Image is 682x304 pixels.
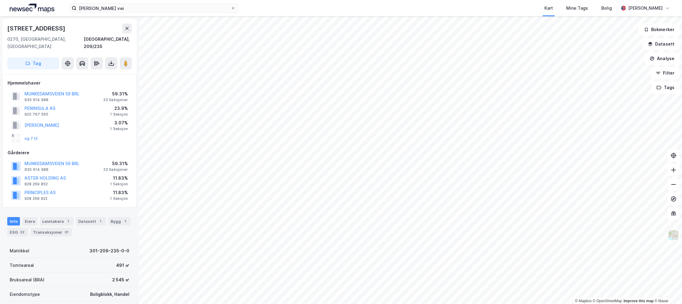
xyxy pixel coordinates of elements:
[103,98,128,102] div: 23 Seksjoner
[7,24,67,33] div: [STREET_ADDRESS]
[22,217,37,226] div: Eiere
[8,79,132,87] div: Hjemmelshaver
[110,112,128,117] div: 1 Seksjon
[122,218,128,224] div: 1
[639,24,680,36] button: Bokmerker
[103,167,128,172] div: 23 Seksjoner
[624,299,654,303] a: Improve this map
[103,160,128,167] div: 59.31%
[84,36,132,50] div: [GEOGRAPHIC_DATA], 209/235
[97,218,103,224] div: 1
[10,262,34,269] div: Tomteareal
[110,196,128,201] div: 1 Seksjon
[652,275,682,304] div: Kontrollprogram for chat
[65,218,71,224] div: 1
[7,36,84,50] div: 0270, [GEOGRAPHIC_DATA], [GEOGRAPHIC_DATA]
[110,182,128,187] div: 1 Seksjon
[103,90,128,98] div: 59.31%
[24,98,48,102] div: 935 614 988
[110,126,128,131] div: 1 Seksjon
[108,217,131,226] div: Bygg
[566,5,588,12] div: Mine Tags
[110,105,128,112] div: 23.9%
[8,149,132,156] div: Gårdeiere
[19,229,26,235] div: 32
[651,82,680,94] button: Tags
[10,276,44,283] div: Bruksareal (BRA)
[89,247,129,254] div: 301-209-235-0-0
[24,196,47,201] div: 928 269 922
[651,67,680,79] button: Filter
[24,167,48,172] div: 935 614 988
[645,53,680,65] button: Analyse
[544,5,553,12] div: Kart
[10,291,40,298] div: Eiendomstype
[110,119,128,126] div: 3.07%
[112,276,129,283] div: 2 545 ㎡
[76,4,231,13] input: Søk på adresse, matrikkel, gårdeiere, leietakere eller personer
[7,217,20,226] div: Info
[31,228,72,236] div: Transaksjoner
[601,5,612,12] div: Bolig
[40,217,73,226] div: Leietakere
[24,112,48,117] div: 925 767 565
[7,57,59,69] button: Tag
[593,299,622,303] a: OpenStreetMap
[63,229,70,235] div: 31
[76,217,106,226] div: Datasett
[652,275,682,304] iframe: Chat Widget
[7,228,28,236] div: ESG
[24,182,48,187] div: 828 269 852
[110,189,128,196] div: 11.83%
[116,262,129,269] div: 491 ㎡
[110,174,128,182] div: 11.83%
[10,4,54,13] img: logo.a4113a55bc3d86da70a041830d287a7e.svg
[628,5,663,12] div: [PERSON_NAME]
[643,38,680,50] button: Datasett
[668,229,679,241] img: Z
[10,247,29,254] div: Matrikkel
[90,291,129,298] div: Boligblokk, Handel
[575,299,592,303] a: Mapbox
